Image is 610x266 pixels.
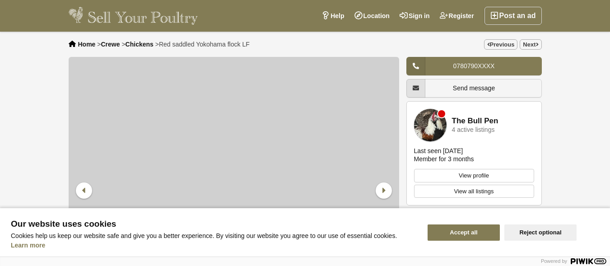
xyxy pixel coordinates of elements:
a: Help [317,7,349,25]
button: Accept all [428,224,500,241]
a: Chickens [126,41,154,48]
a: Crewe [101,41,120,48]
img: The Bull Pen [414,109,447,141]
a: Location [349,7,395,25]
a: Learn more [11,242,45,249]
a: Previous [484,39,518,50]
a: View profile [414,169,534,182]
img: Sell Your Poultry [69,7,198,25]
a: Post an ad [484,7,542,25]
a: Register [435,7,479,25]
span: Powered by [541,258,567,264]
span: Our website uses cookies [11,219,417,229]
div: 4 active listings [452,126,495,133]
button: Reject optional [504,224,577,241]
span: 0780790XXXX [453,62,495,70]
a: Sign in [395,7,435,25]
span: Red saddled Yokohama flock LF [159,41,250,48]
div: Member is offline [438,110,445,117]
a: Send message [406,79,542,98]
li: > [121,41,153,48]
p: Cookies help us keep our website safe and give you a better experience. By visiting our website y... [11,232,417,239]
span: Send message [453,84,495,92]
a: The Bull Pen [452,117,498,126]
a: View all listings [414,185,534,198]
li: > [155,41,250,48]
div: Member for 3 months [414,155,474,163]
a: Next [520,39,541,50]
div: Last seen [DATE] [414,147,463,155]
a: 0780790XXXX [406,57,542,75]
li: > [97,41,120,48]
a: Home [78,41,96,48]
